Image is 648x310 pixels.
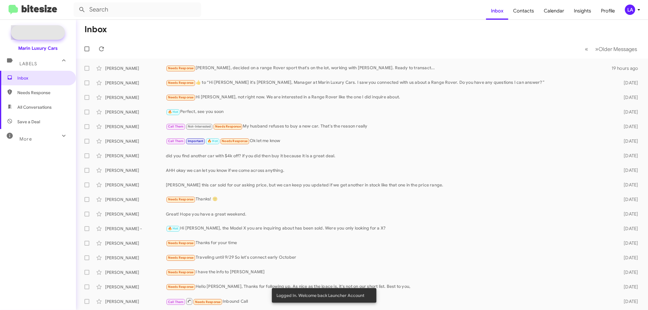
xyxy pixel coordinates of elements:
a: Calendar [539,2,569,20]
div: [DATE] [613,196,643,203]
span: 🔥 Hot [168,110,178,114]
a: Profile [596,2,620,20]
span: Important [188,139,204,143]
span: Not-Interested [188,124,211,128]
span: New Campaign [29,29,60,36]
div: [PERSON_NAME] [105,80,166,86]
div: Traveling until 9/29 So let's connect early October [166,254,613,261]
div: [DATE] [613,226,643,232]
div: did you find another car with $4k off? if you did then buy it because it is a great deal. [166,153,613,159]
div: [DATE] [613,269,643,275]
div: Thanks! 🙂 [166,196,613,203]
span: Needs Response [215,124,241,128]
span: Needs Response [168,81,194,85]
span: Needs Response [168,241,194,245]
div: [DATE] [613,255,643,261]
div: [DATE] [613,211,643,217]
span: Needs Response [168,66,194,70]
span: Older Messages [598,46,637,53]
span: Needs Response [222,139,248,143]
div: [PERSON_NAME] [105,109,166,115]
span: » [595,45,598,53]
div: [DATE] [613,240,643,246]
span: Logged In. Welcome back Launcher Account [277,292,365,298]
a: Inbox [486,2,508,20]
div: Hi [PERSON_NAME], the Model X you are inquiring about has been sold. Were you only looking for a X? [166,225,613,232]
div: [DATE] [613,153,643,159]
div: [DATE] [613,109,643,115]
span: Call Them [168,124,184,128]
div: [PERSON_NAME] [105,211,166,217]
div: Great! Hope you have a great weekend. [166,211,613,217]
div: [DATE] [613,182,643,188]
span: Call Them [168,300,184,304]
div: Perfect, see you soon [166,108,613,115]
span: 🔥 Hot [207,139,218,143]
span: Needs Response [195,300,221,304]
div: [PERSON_NAME] [105,255,166,261]
div: Hello [PERSON_NAME], Thanks for following up. As nice as the ipace is, it's not on our short list... [166,283,613,290]
div: [DATE] [613,124,643,130]
div: 19 hours ago [612,65,643,71]
div: [PERSON_NAME] [105,269,166,275]
a: Insights [569,2,596,20]
div: Hi [PERSON_NAME], not right now. We are interested in a Range Rover like the one I did inquire ab... [166,94,613,101]
span: Needs Response [168,95,194,99]
nav: Page navigation example [581,43,641,55]
span: Needs Response [168,285,194,289]
div: AHH okay we can let you know if we come across anything. [166,167,613,173]
div: [PERSON_NAME] [105,240,166,246]
span: Needs Response [168,270,194,274]
button: LA [620,5,641,15]
span: All Conversations [17,104,52,110]
span: Call Them [168,139,184,143]
span: Inbox [17,75,69,81]
div: [PERSON_NAME] [105,182,166,188]
div: [PERSON_NAME], decided on a range Rover sport that's on the lot, working with [PERSON_NAME]. Read... [166,65,612,72]
span: Needs Response [17,90,69,96]
div: [DATE] [613,80,643,86]
div: [PERSON_NAME] [105,153,166,159]
div: [PERSON_NAME] [105,124,166,130]
h1: Inbox [84,25,107,34]
span: Needs Response [168,256,194,260]
div: [PERSON_NAME] [105,284,166,290]
div: [PERSON_NAME] [105,298,166,305]
div: [PERSON_NAME] [105,65,166,71]
div: [DATE] [613,94,643,100]
span: Save a Deal [17,119,40,125]
div: [DATE] [613,138,643,144]
button: Previous [581,43,592,55]
div: [DATE] [613,298,643,305]
div: [PERSON_NAME] [105,94,166,100]
button: Next [591,43,641,55]
div: [PERSON_NAME] [105,196,166,203]
div: [PERSON_NAME] [105,138,166,144]
span: More [19,136,32,142]
div: My husband refuses to buy a new car. That's the reason really [166,123,613,130]
div: Inbound Call [166,298,613,305]
div: [PERSON_NAME] [105,167,166,173]
div: ​👍​ to “ Hi [PERSON_NAME] it's [PERSON_NAME], Manager at Marin Luxury Cars. I saw you connected w... [166,79,613,86]
div: Marin Luxury Cars [18,45,58,51]
div: [PERSON_NAME] - [105,226,166,232]
a: Contacts [508,2,539,20]
input: Search [74,2,201,17]
span: « [585,45,588,53]
div: I have the info to [PERSON_NAME] [166,269,613,276]
div: Ok let me know [166,138,613,145]
span: Needs Response [168,197,194,201]
div: Thanks for your time [166,240,613,247]
span: 🔥 Hot [168,227,178,230]
span: Labels [19,61,37,66]
div: [DATE] [613,167,643,173]
a: New Campaign [11,25,65,40]
div: [DATE] [613,284,643,290]
div: LA [625,5,635,15]
div: [PERSON_NAME] this car sold for our asking price, but we can keep you updated if we get another i... [166,182,613,188]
